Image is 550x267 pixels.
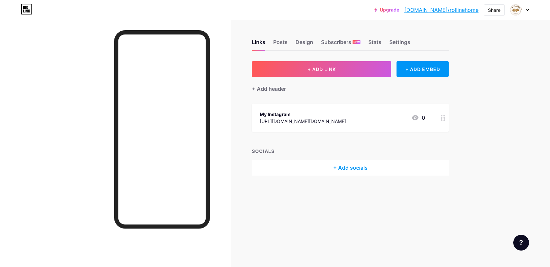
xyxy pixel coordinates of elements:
[295,38,313,50] div: Design
[368,38,381,50] div: Stats
[374,7,399,12] a: Upgrade
[273,38,288,50] div: Posts
[404,6,479,14] a: [DOMAIN_NAME]/rollinehome
[321,38,360,50] div: Subscribers
[354,40,360,44] span: NEW
[488,7,500,13] div: Share
[252,148,449,155] div: SOCIALS
[411,114,425,122] div: 0
[252,38,265,50] div: Links
[308,66,336,72] span: + ADD LINK
[252,160,449,176] div: + Add socials
[260,118,346,125] div: [URL][DOMAIN_NAME][DOMAIN_NAME]
[510,4,522,16] img: rollinehome
[252,85,286,93] div: + Add header
[389,38,410,50] div: Settings
[260,111,346,118] div: My Instagram
[397,61,449,77] div: + ADD EMBED
[252,61,391,77] button: + ADD LINK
